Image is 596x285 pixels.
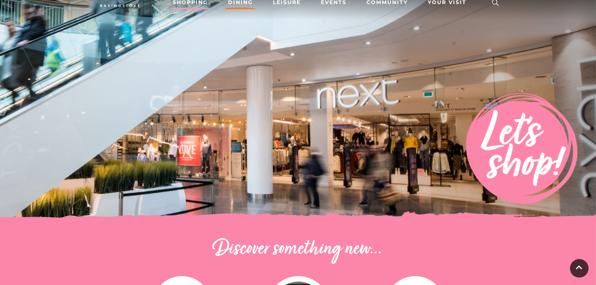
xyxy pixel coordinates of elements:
[92,237,504,261] h2: Discover something new...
